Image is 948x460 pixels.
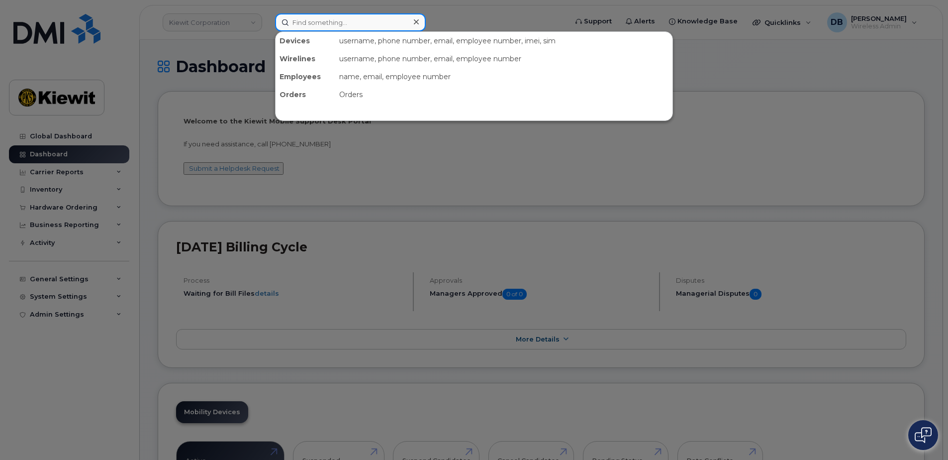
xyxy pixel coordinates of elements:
[276,50,335,68] div: Wirelines
[335,50,672,68] div: username, phone number, email, employee number
[915,427,932,443] img: Open chat
[335,86,672,104] div: Orders
[335,32,672,50] div: username, phone number, email, employee number, imei, sim
[335,68,672,86] div: name, email, employee number
[276,68,335,86] div: Employees
[276,32,335,50] div: Devices
[276,86,335,104] div: Orders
